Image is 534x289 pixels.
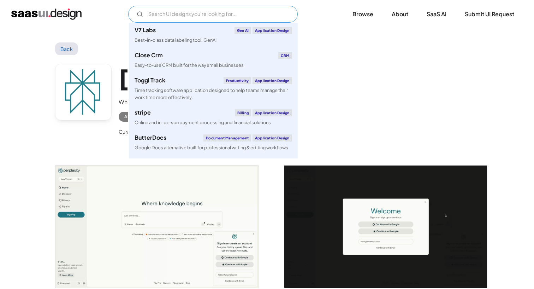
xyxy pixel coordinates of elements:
[11,8,82,20] a: home
[55,166,258,288] a: open lightbox
[235,27,251,34] div: Gen AI
[119,127,146,136] div: Curated by:
[55,42,78,55] a: Back
[253,109,292,116] div: Application Design
[284,166,487,288] img: 65b9d3bd40d97bb4e9ee2fbe_perplexity%20sign%20in.jpg
[456,6,523,22] a: Submit UI Request
[135,119,271,126] div: Online and in-person payment processing and financial solutions
[135,87,292,100] div: Time tracking software application designed to help teams manage their work time more effectively.
[284,166,487,288] a: open lightbox
[383,6,417,22] a: About
[124,112,184,121] div: Artificial Intelligence
[135,110,151,115] div: stripe
[129,105,298,130] a: stripeBillingApplication DesignOnline and in-person payment processing and financial solutions
[135,37,216,44] div: Best-in-class data labeling tool. GenAI
[418,6,455,22] a: SaaS Ai
[129,23,298,48] a: V7 LabsGen AIApplication DesignBest-in-class data labeling tool. GenAI
[129,130,298,155] a: ButterDocsDocument ManagementApplication DesignGoogle Docs alternative built for professional wri...
[129,73,298,105] a: Toggl TrackProductivityApplication DesignTime tracking software application designed to help team...
[55,166,258,288] img: 65b9d3bdf19451c686cb9749_perplexity%20home%20page.jpg
[235,109,251,116] div: Billing
[253,77,292,84] div: Application Design
[135,135,166,140] div: ButterDocs
[128,6,298,23] form: Email Form
[203,134,251,141] div: Document Management
[129,48,298,73] a: Close CrmCRMEasy-to-use CRM built for the way small businesses
[119,64,189,91] h1: [URL]
[344,6,382,22] a: Browse
[135,27,156,33] div: V7 Labs
[253,134,292,141] div: Application Design
[119,98,189,106] div: Where knowledge begins
[135,144,288,151] div: Google Docs alternative built for professional writing & editing workflows
[278,52,292,59] div: CRM
[135,52,163,58] div: Close Crm
[129,155,298,187] a: klaviyoEmail MarketingApplication DesignCreate personalised customer experiences across email, SM...
[135,62,244,69] div: Easy-to-use CRM built for the way small businesses
[128,6,298,23] input: Search UI designs you're looking for...
[253,27,292,34] div: Application Design
[224,77,251,84] div: Productivity
[135,77,165,83] div: Toggl Track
